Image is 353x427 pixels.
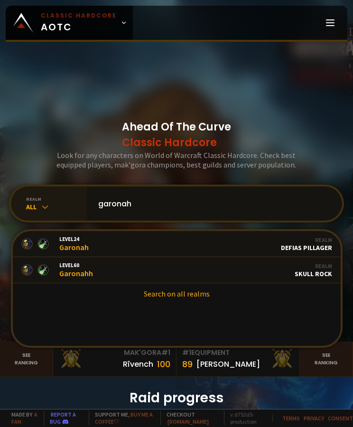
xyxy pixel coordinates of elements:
div: All [26,202,87,212]
h4: Most recent raid cleaned by Classic Hardcore guilds [11,408,342,420]
a: [DOMAIN_NAME] [167,418,209,425]
span: Checkout [160,411,218,425]
div: Garonah [59,236,89,252]
div: Garonahh [59,262,93,278]
a: Privacy [304,415,324,422]
div: 100 [157,358,170,371]
div: [PERSON_NAME] [196,358,260,370]
span: Classic Hardcore [122,135,231,150]
a: Report a bug [50,411,76,425]
a: #1Equipment89[PERSON_NAME] [176,342,300,376]
a: Buy me a coffee [95,411,153,425]
span: Level 60 [59,262,93,269]
div: Skull Rock [295,262,332,278]
a: Search on all realms [13,283,341,304]
span: AOTC [41,11,117,34]
a: Consent [328,415,353,422]
div: Realm [295,262,332,269]
div: realm [26,196,87,202]
h1: Raid progress [11,388,342,408]
a: Level60GaronahhRealmSkull Rock [13,257,341,283]
h3: Look for any characters on World of Warcraft Classic Hardcore. Check best equipped players, mak'g... [53,150,300,169]
a: Mak'Gora#1Rîvench100 [53,342,176,376]
div: Defias Pillager [281,236,332,252]
div: Equipment [182,348,294,358]
small: Classic Hardcore [41,11,117,20]
h1: Ahead Of The Curve [122,119,231,150]
a: a fan [11,411,37,425]
span: Level 24 [59,236,89,242]
div: Mak'Gora [59,348,170,358]
div: Rîvench [123,358,153,370]
span: # 1 [161,348,170,357]
a: Classic HardcoreAOTC [6,6,133,40]
span: # 1 [182,348,191,357]
span: Support me, [89,411,155,425]
input: Search a character... [93,186,331,221]
a: Seeranking [300,342,353,376]
a: Level24GaronahRealmDefias Pillager [13,231,341,257]
span: Made by [6,411,38,425]
a: Terms [282,415,300,422]
span: v. d752d5 - production [224,411,267,425]
div: Realm [281,236,332,243]
div: 89 [182,358,193,371]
